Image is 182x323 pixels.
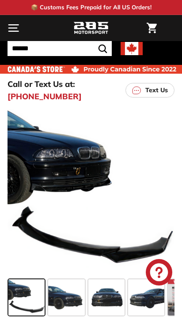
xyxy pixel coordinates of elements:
[142,15,161,41] a: Cart
[8,41,112,56] input: Search
[73,21,109,36] img: Logo_285_Motorsport_areodynamics_components
[143,259,175,288] inbox-online-store-chat: Shopify online store chat
[125,83,174,98] a: Text Us
[31,3,152,12] p: 📦 Customs Fees Prepaid for All US Orders!
[8,90,82,102] a: [PHONE_NUMBER]
[145,86,168,95] p: Text Us
[8,78,75,90] p: Call or Text Us at:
